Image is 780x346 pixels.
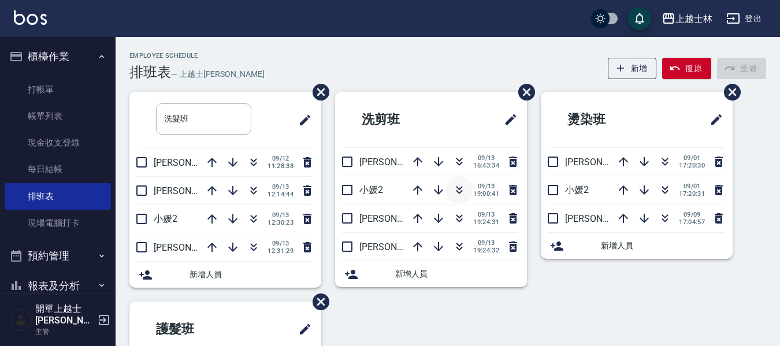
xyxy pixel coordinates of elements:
[268,162,294,170] span: 11:28:38
[154,185,228,196] span: [PERSON_NAME]8
[359,184,383,195] span: 小媛2
[344,99,457,140] h2: 洗剪班
[679,190,705,198] span: 17:20:31
[5,103,111,129] a: 帳單列表
[5,42,111,72] button: 櫃檯作業
[268,191,294,198] span: 12:14:44
[565,157,640,168] span: [PERSON_NAME]8
[5,156,111,183] a: 每日結帳
[129,262,321,288] div: 新增人員
[473,183,499,190] span: 09/13
[601,240,723,252] span: 新增人員
[657,7,717,31] button: 上越士林
[359,213,434,224] span: [PERSON_NAME]8
[154,242,233,253] span: [PERSON_NAME]12
[679,218,705,226] span: 17:04:57
[129,52,265,59] h2: Employee Schedule
[190,269,312,281] span: 新增人員
[497,106,518,133] span: 修改班表的標題
[129,64,171,80] h3: 排班表
[268,219,294,226] span: 12:30:23
[679,162,705,169] span: 17:20:30
[291,106,312,134] span: 修改班表的標題
[473,154,499,162] span: 09/13
[14,10,47,25] img: Logo
[359,241,439,252] span: [PERSON_NAME]12
[675,12,712,26] div: 上越士林
[550,99,663,140] h2: 燙染班
[703,106,723,133] span: 修改班表的標題
[5,241,111,271] button: 預約管理
[473,218,499,226] span: 19:24:31
[156,103,251,135] input: 排版標題
[722,8,766,29] button: 登出
[5,210,111,236] a: 現場電腦打卡
[5,183,111,210] a: 排班表
[35,303,94,326] h5: 開單上越士[PERSON_NAME]
[679,211,705,218] span: 09/09
[171,68,265,80] h6: — 上越士[PERSON_NAME]
[9,308,32,332] img: Person
[335,261,527,287] div: 新增人員
[565,213,645,224] span: [PERSON_NAME]12
[154,213,177,224] span: 小媛2
[541,233,733,259] div: 新增人員
[608,58,657,79] button: 新增
[510,75,537,109] span: 刪除班表
[268,211,294,219] span: 09/13
[5,129,111,156] a: 現金收支登錄
[268,183,294,191] span: 09/13
[291,315,312,343] span: 修改班表的標題
[679,183,705,190] span: 09/01
[304,285,331,319] span: 刪除班表
[268,247,294,255] span: 12:31:29
[35,326,94,337] p: 主管
[5,271,111,301] button: 報表及分析
[473,162,499,169] span: 16:43:34
[268,155,294,162] span: 09/12
[473,239,499,247] span: 09/13
[473,190,499,198] span: 19:00:41
[359,157,439,168] span: [PERSON_NAME]12
[5,76,111,103] a: 打帳單
[628,7,651,30] button: save
[395,268,518,280] span: 新增人員
[268,240,294,247] span: 09/13
[154,157,233,168] span: [PERSON_NAME]12
[715,75,742,109] span: 刪除班表
[565,184,589,195] span: 小媛2
[473,211,499,218] span: 09/13
[304,75,331,109] span: 刪除班表
[679,154,705,162] span: 09/01
[662,58,711,79] button: 復原
[473,247,499,254] span: 19:24:32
